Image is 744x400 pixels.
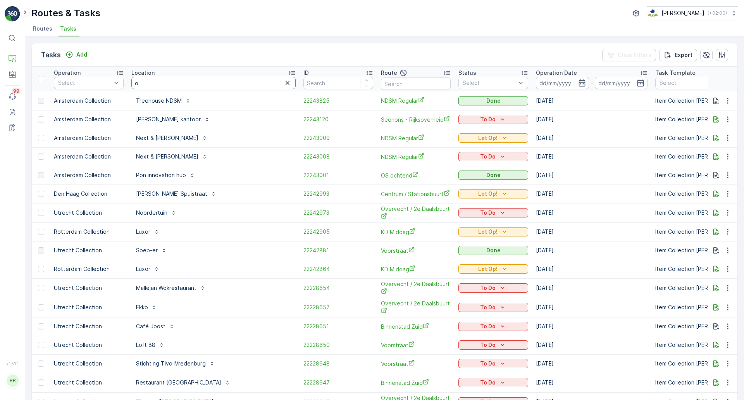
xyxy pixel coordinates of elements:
[532,260,651,278] td: [DATE]
[458,69,476,77] p: Status
[655,228,739,236] p: Item Collection [PERSON_NAME]
[647,6,738,20] button: [PERSON_NAME](+02:00)
[458,227,528,236] button: Let Op!
[655,379,739,386] p: Item Collection [PERSON_NAME]
[381,190,451,198] a: Centrum / Stationsbuurt
[660,79,727,87] p: Select
[463,79,516,87] p: Select
[303,228,373,236] span: 22242905
[131,169,200,181] button: Pon innovation hub
[655,116,739,123] p: Item Collection [PERSON_NAME]
[480,209,496,217] p: To Do
[708,10,727,16] p: ( +02:00 )
[5,89,20,104] a: 99
[303,153,373,160] a: 22243008
[131,376,235,389] button: Restaurant [GEOGRAPHIC_DATA]
[602,49,656,61] button: Clear Filters
[303,284,373,292] span: 22228654
[131,320,179,333] button: Café Joost
[458,133,528,143] button: Let Op!
[381,280,451,296] a: Overvecht / 2e Daalsbuurt
[303,209,373,217] a: 22242973
[655,303,739,311] p: Item Collection [PERSON_NAME]
[381,300,451,316] a: Overvecht / 2e Daalsbuurt
[591,78,593,88] p: -
[5,6,20,22] img: logo
[303,379,373,386] a: 22228647
[532,147,651,166] td: [DATE]
[54,247,124,254] p: Utrecht Collection
[303,97,373,105] a: 22243825
[458,96,528,105] button: Done
[303,322,373,330] a: 22228651
[532,166,651,184] td: [DATE]
[38,285,44,291] div: Toggle Row Selected
[381,265,451,273] span: KD Middag
[381,97,451,105] span: NDSM Regular
[54,171,124,179] p: Amsterdam Collection
[5,361,20,366] span: v 1.51.1
[58,79,112,87] p: Select
[131,95,196,107] button: Treehouse NDSM
[532,278,651,298] td: [DATE]
[54,379,124,386] p: Utrecht Collection
[381,228,451,236] a: KD Middag
[303,116,373,123] a: 22243120
[136,134,198,142] p: Next & [PERSON_NAME]
[131,226,164,238] button: Luxor
[54,360,124,367] p: Utrecht Collection
[303,265,373,273] a: 22242864
[131,263,164,275] button: Luxor
[486,247,501,254] p: Done
[62,50,90,59] button: Add
[303,360,373,367] a: 22228648
[536,69,577,77] p: Operation Date
[54,134,124,142] p: Amsterdam Collection
[655,134,739,142] p: Item Collection [PERSON_NAME]
[458,115,528,124] button: To Do
[480,379,496,386] p: To Do
[480,153,496,160] p: To Do
[458,246,528,255] button: Done
[480,284,496,292] p: To Do
[303,303,373,311] a: 22228652
[458,340,528,350] button: To Do
[54,322,124,330] p: Utrecht Collection
[131,132,212,144] button: Next & [PERSON_NAME]
[13,88,19,94] p: 99
[131,357,220,370] button: Stichting TivoliVredenburg
[136,303,148,311] p: Ekko
[478,228,498,236] p: Let Op!
[478,134,498,142] p: Let Op!
[655,190,739,198] p: Item Collection [PERSON_NAME]
[136,341,155,349] p: Loft 88
[661,9,704,17] p: [PERSON_NAME]
[381,116,451,124] a: Seenons - Rijksoverheid
[532,298,651,317] td: [DATE]
[381,322,451,331] span: Binnenstad Zuid
[381,205,451,221] a: Overvecht / 2e Daalsbuurt
[381,171,451,179] a: OS ochtend
[480,303,496,311] p: To Do
[131,301,162,314] button: Ekko
[458,303,528,312] button: To Do
[532,203,651,222] td: [DATE]
[54,190,124,198] p: Den Haag Collection
[5,367,20,394] button: RR
[458,208,528,217] button: To Do
[303,171,373,179] span: 22243001
[655,284,739,292] p: Item Collection [PERSON_NAME]
[458,189,528,198] button: Let Op!
[532,373,651,392] td: [DATE]
[532,241,651,260] td: [DATE]
[381,247,451,255] a: Voorstraat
